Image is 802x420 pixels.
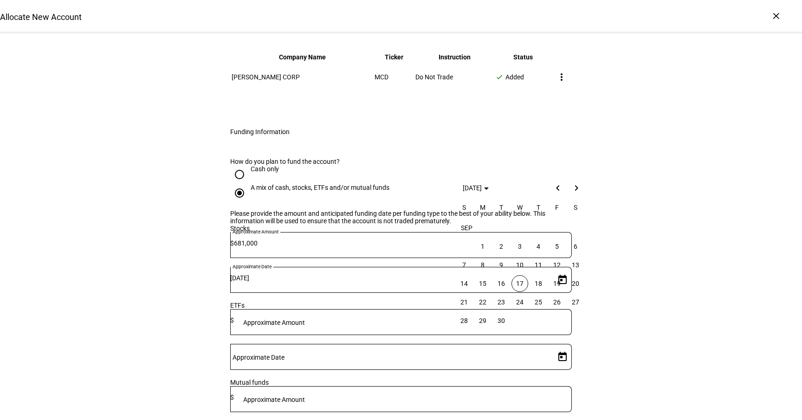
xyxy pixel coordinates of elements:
[530,238,547,255] span: 4
[511,274,529,293] button: September 17, 2025
[473,311,492,330] button: September 29, 2025
[474,294,491,310] span: 22
[549,179,567,197] button: Previous month
[511,293,529,311] button: September 24, 2025
[548,274,566,293] button: September 19, 2025
[529,293,548,311] button: September 25, 2025
[566,256,585,274] button: September 13, 2025
[492,274,511,293] button: September 16, 2025
[549,257,565,273] span: 12
[537,204,540,211] span: T
[499,204,503,211] span: T
[456,312,472,329] span: 28
[511,257,528,273] span: 10
[463,184,482,192] span: [DATE]
[492,237,511,256] button: September 2, 2025
[548,293,566,311] button: September 26, 2025
[456,275,472,292] span: 14
[493,275,510,292] span: 16
[473,237,492,256] button: September 1, 2025
[567,179,586,197] button: Next month
[480,204,485,211] span: M
[473,293,492,311] button: September 22, 2025
[549,294,565,310] span: 26
[530,275,547,292] span: 18
[492,311,511,330] button: September 30, 2025
[493,257,510,273] span: 9
[529,256,548,274] button: September 11, 2025
[492,293,511,311] button: September 23, 2025
[474,238,491,255] span: 1
[456,257,472,273] span: 7
[474,275,491,292] span: 15
[511,256,529,274] button: September 10, 2025
[455,293,473,311] button: September 21, 2025
[474,312,491,329] span: 29
[548,256,566,274] button: September 12, 2025
[529,274,548,293] button: September 18, 2025
[455,219,585,237] td: SEP
[455,274,473,293] button: September 14, 2025
[567,257,584,273] span: 13
[566,293,585,311] button: September 27, 2025
[455,256,473,274] button: September 7, 2025
[511,294,528,310] span: 24
[555,204,559,211] span: F
[511,237,529,256] button: September 3, 2025
[574,204,577,211] span: S
[493,294,510,310] span: 23
[548,237,566,256] button: September 5, 2025
[567,238,584,255] span: 6
[549,275,565,292] span: 19
[529,237,548,256] button: September 4, 2025
[473,274,492,293] button: September 15, 2025
[530,294,547,310] span: 25
[455,311,473,330] button: September 28, 2025
[474,257,491,273] span: 8
[511,238,528,255] span: 3
[462,204,466,211] span: S
[457,179,494,197] button: Choose month and year
[566,237,585,256] button: September 6, 2025
[530,257,547,273] span: 11
[493,312,510,329] span: 30
[517,204,523,211] span: W
[493,238,510,255] span: 2
[549,238,565,255] span: 5
[567,275,584,292] span: 20
[511,275,528,292] span: 17
[492,256,511,274] button: September 9, 2025
[456,294,472,310] span: 21
[567,294,584,310] span: 27
[473,256,492,274] button: September 8, 2025
[566,274,585,293] button: September 20, 2025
